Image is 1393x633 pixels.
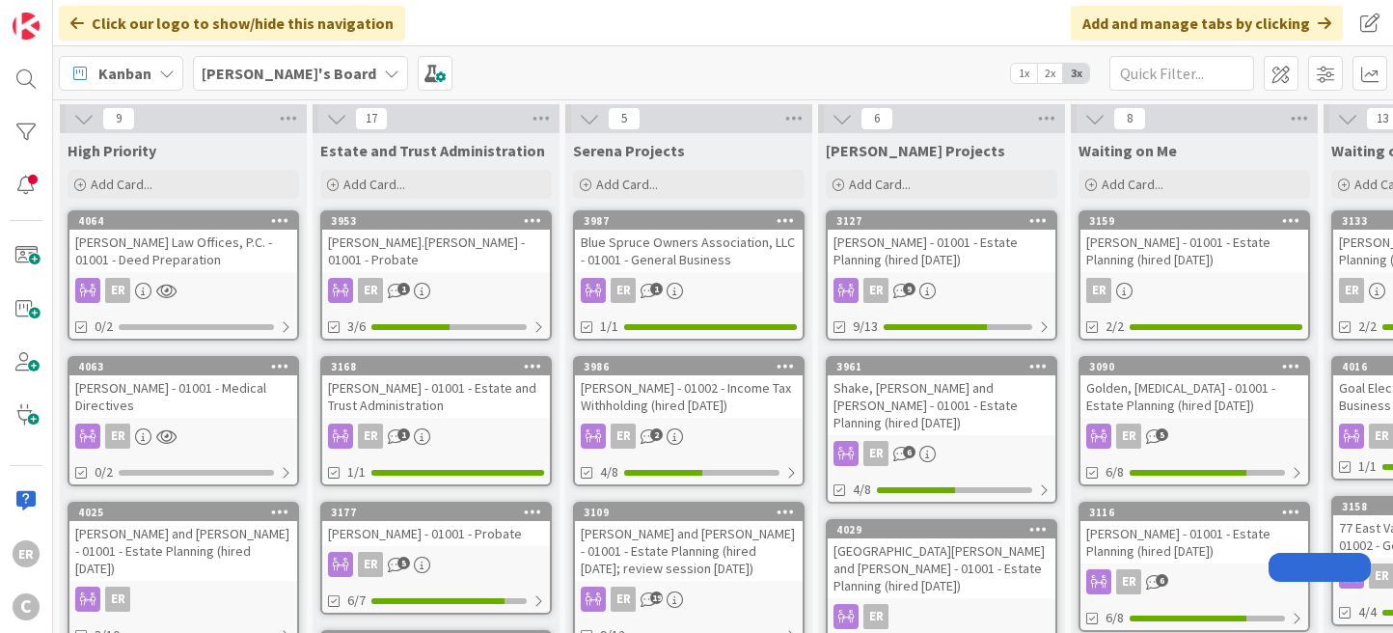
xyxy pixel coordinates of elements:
[836,523,1055,537] div: 4029
[13,593,40,620] div: C
[95,462,113,482] span: 0/2
[828,441,1055,466] div: ER
[69,521,297,581] div: [PERSON_NAME] and [PERSON_NAME] - 01001 - Estate Planning (hired [DATE])
[1080,504,1308,521] div: 3116
[320,141,545,160] span: Estate and Trust Administration
[828,212,1055,272] div: 3127[PERSON_NAME] - 01001 - Estate Planning (hired [DATE])
[836,360,1055,373] div: 3961
[863,604,888,629] div: ER
[1080,504,1308,564] div: 3116[PERSON_NAME] - 01001 - Estate Planning (hired [DATE])
[573,356,805,486] a: 3986[PERSON_NAME] - 01002 - Income Tax Withholding (hired [DATE])ER4/8
[1071,6,1343,41] div: Add and manage tabs by clicking
[828,521,1055,598] div: 4029[GEOGRAPHIC_DATA][PERSON_NAME] and [PERSON_NAME] - 01001 - Estate Planning (hired [DATE])
[69,587,297,612] div: ER
[1080,212,1308,272] div: 3159[PERSON_NAME] - 01001 - Estate Planning (hired [DATE])
[322,504,550,521] div: 3177
[13,540,40,567] div: ER
[69,230,297,272] div: [PERSON_NAME] Law Offices, P.C. - 01001 - Deed Preparation
[853,316,878,337] span: 9/13
[584,360,803,373] div: 3986
[1339,278,1364,303] div: ER
[650,592,663,604] span: 19
[1358,456,1377,477] span: 1/1
[828,212,1055,230] div: 3127
[331,214,550,228] div: 3953
[358,424,383,449] div: ER
[828,538,1055,598] div: [GEOGRAPHIC_DATA][PERSON_NAME] and [PERSON_NAME] - 01001 - Estate Planning (hired [DATE])
[573,141,685,160] span: Serena Projects
[69,278,297,303] div: ER
[826,210,1057,341] a: 3127[PERSON_NAME] - 01001 - Estate Planning (hired [DATE])ER9/13
[322,521,550,546] div: [PERSON_NAME] - 01001 - Probate
[600,462,618,482] span: 4/8
[322,358,550,418] div: 3168[PERSON_NAME] - 01001 - Estate and Trust Administration
[575,230,803,272] div: Blue Spruce Owners Association, LLC - 01001 - General Business
[650,428,663,441] span: 2
[68,356,299,486] a: 4063[PERSON_NAME] - 01001 - Medical DirectivesER0/2
[1079,356,1310,486] a: 3090Golden, [MEDICAL_DATA] - 01001 - Estate Planning (hired [DATE])ER6/8
[331,506,550,519] div: 3177
[105,278,130,303] div: ER
[105,424,130,449] div: ER
[78,506,297,519] div: 4025
[322,504,550,546] div: 3177[PERSON_NAME] - 01001 - Probate
[322,358,550,375] div: 3168
[853,480,871,500] span: 4/8
[584,506,803,519] div: 3109
[863,278,888,303] div: ER
[1106,608,1124,628] span: 6/8
[1080,212,1308,230] div: 3159
[322,212,550,272] div: 3953[PERSON_NAME].[PERSON_NAME] - 01001 - Probate
[69,504,297,521] div: 4025
[78,360,297,373] div: 4063
[347,462,366,482] span: 1/1
[863,441,888,466] div: ER
[611,424,636,449] div: ER
[322,278,550,303] div: ER
[347,591,366,611] span: 6/7
[1063,64,1089,83] span: 3x
[69,358,297,375] div: 4063
[358,552,383,577] div: ER
[102,107,135,130] span: 9
[1086,278,1111,303] div: ER
[826,141,1005,160] span: Ryan Projects
[611,587,636,612] div: ER
[1116,569,1141,594] div: ER
[1156,428,1168,441] span: 5
[1106,316,1124,337] span: 2/2
[828,604,1055,629] div: ER
[320,356,552,486] a: 3168[PERSON_NAME] - 01001 - Estate and Trust AdministrationER1/1
[1116,424,1141,449] div: ER
[68,141,156,160] span: High Priority
[650,283,663,295] span: 1
[1358,316,1377,337] span: 2/2
[575,375,803,418] div: [PERSON_NAME] - 01002 - Income Tax Withholding (hired [DATE])
[1080,375,1308,418] div: Golden, [MEDICAL_DATA] - 01001 - Estate Planning (hired [DATE])
[13,13,40,40] img: Visit kanbanzone.com
[1080,230,1308,272] div: [PERSON_NAME] - 01001 - Estate Planning (hired [DATE])
[575,424,803,449] div: ER
[322,212,550,230] div: 3953
[903,446,915,458] span: 6
[69,358,297,418] div: 4063[PERSON_NAME] - 01001 - Medical Directives
[828,358,1055,435] div: 3961Shake, [PERSON_NAME] and [PERSON_NAME] - 01001 - Estate Planning (hired [DATE])
[1113,107,1146,130] span: 8
[828,358,1055,375] div: 3961
[343,176,405,193] span: Add Card...
[575,521,803,581] div: [PERSON_NAME] and [PERSON_NAME] - 01001 - Estate Planning (hired [DATE]; review session [DATE])
[1080,521,1308,564] div: [PERSON_NAME] - 01001 - Estate Planning (hired [DATE])
[69,375,297,418] div: [PERSON_NAME] - 01001 - Medical Directives
[575,212,803,230] div: 3987
[575,504,803,581] div: 3109[PERSON_NAME] and [PERSON_NAME] - 01001 - Estate Planning (hired [DATE]; review session [DATE])
[575,212,803,272] div: 3987Blue Spruce Owners Association, LLC - 01001 - General Business
[1080,358,1308,418] div: 3090Golden, [MEDICAL_DATA] - 01001 - Estate Planning (hired [DATE])
[611,278,636,303] div: ER
[600,316,618,337] span: 1/1
[1080,569,1308,594] div: ER
[69,212,297,230] div: 4064
[1109,56,1254,91] input: Quick Filter...
[202,64,376,83] b: [PERSON_NAME]'s Board
[320,210,552,341] a: 3953[PERSON_NAME].[PERSON_NAME] - 01001 - ProbateER3/6
[584,214,803,228] div: 3987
